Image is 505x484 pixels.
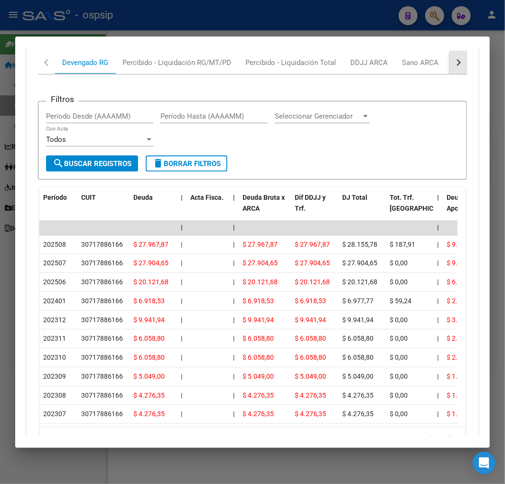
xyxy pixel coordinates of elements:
[437,392,439,400] span: |
[243,335,274,343] span: $ 6.058,80
[181,241,182,249] span: |
[447,279,478,286] span: $ 6.707,23
[43,316,66,324] span: 202312
[43,298,66,305] span: 202401
[233,354,234,362] span: |
[43,241,66,249] span: 202508
[233,260,234,267] span: |
[447,410,478,418] span: $ 1.425,45
[181,316,182,324] span: |
[46,135,66,144] span: Todos
[437,241,439,249] span: |
[133,241,168,249] span: $ 27.967,87
[342,392,374,400] span: $ 4.276,35
[342,194,367,201] span: DJ Total
[39,187,77,229] datatable-header-cell: Período
[133,392,165,400] span: $ 4.276,35
[43,410,66,418] span: 202307
[81,258,123,269] div: 30717886166
[243,354,274,362] span: $ 6.058,80
[295,316,326,324] span: $ 9.941,94
[43,373,66,381] span: 202309
[133,298,165,305] span: $ 6.918,53
[447,194,467,212] span: Deuda Aporte
[342,298,374,305] span: $ 6.977,77
[342,316,374,324] span: $ 9.941,94
[181,224,183,232] span: |
[81,372,123,382] div: 30717886166
[43,354,66,362] span: 202310
[81,353,123,363] div: 30717886166
[342,335,374,343] span: $ 6.058,80
[233,298,234,305] span: |
[295,298,326,305] span: $ 6.918,53
[43,260,66,267] span: 202507
[81,194,96,201] span: CUIT
[233,392,234,400] span: |
[181,194,183,201] span: |
[447,354,478,362] span: $ 2.019,60
[243,316,274,324] span: $ 9.941,94
[233,316,234,324] span: |
[437,194,439,201] span: |
[233,241,234,249] span: |
[233,335,234,343] span: |
[133,410,165,418] span: $ 4.276,35
[81,315,123,326] div: 30717886166
[338,187,386,229] datatable-header-cell: DJ Total
[437,410,439,418] span: |
[181,373,182,381] span: |
[441,434,459,445] a: go to next page
[437,224,439,232] span: |
[342,260,377,267] span: $ 27.904,65
[295,335,326,343] span: $ 6.058,80
[342,410,374,418] span: $ 4.276,35
[295,260,330,267] span: $ 27.904,65
[53,159,131,168] span: Buscar Registros
[437,354,439,362] span: |
[239,187,291,229] datatable-header-cell: Deuda Bruta x ARCA
[43,279,66,286] span: 202506
[133,194,153,201] span: Deuda
[275,112,361,121] span: Seleccionar Gerenciador
[350,57,388,68] div: DDJJ ARCA
[43,335,66,343] span: 202311
[295,392,326,400] span: $ 4.276,35
[152,159,221,168] span: Borrar Filtros
[295,410,326,418] span: $ 4.276,35
[342,279,377,286] span: $ 20.121,68
[243,410,274,418] span: $ 4.276,35
[133,260,168,267] span: $ 27.904,65
[402,57,439,68] div: Sano ARCA
[181,260,182,267] span: |
[342,354,374,362] span: $ 6.058,80
[473,452,496,475] div: Open Intercom Messenger
[46,94,79,104] h3: Filtros
[437,279,439,286] span: |
[447,392,478,400] span: $ 1.425,45
[390,392,408,400] span: $ 0,00
[133,373,165,381] span: $ 5.049,00
[177,187,187,229] datatable-header-cell: |
[390,279,408,286] span: $ 0,00
[181,335,182,343] span: |
[390,241,415,249] span: $ 187,91
[233,410,234,418] span: |
[243,260,278,267] span: $ 27.904,65
[437,298,439,305] span: |
[181,354,182,362] span: |
[291,187,338,229] datatable-header-cell: Dif DDJJ y Trf.
[62,57,108,68] div: Devengado RG
[133,335,165,343] span: $ 6.058,80
[181,298,182,305] span: |
[390,298,411,305] span: $ 59,24
[447,241,478,249] span: $ 9.385,26
[433,187,443,229] datatable-header-cell: |
[81,240,123,251] div: 30717886166
[437,373,439,381] span: |
[243,194,285,212] span: Deuda Bruta x ARCA
[386,187,433,229] datatable-header-cell: Tot. Trf. Bruto
[27,7,478,474] div: Aportes y Contribuciones del Afiliado: 23223589049
[447,298,478,305] span: $ 2.325,92
[233,224,235,232] span: |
